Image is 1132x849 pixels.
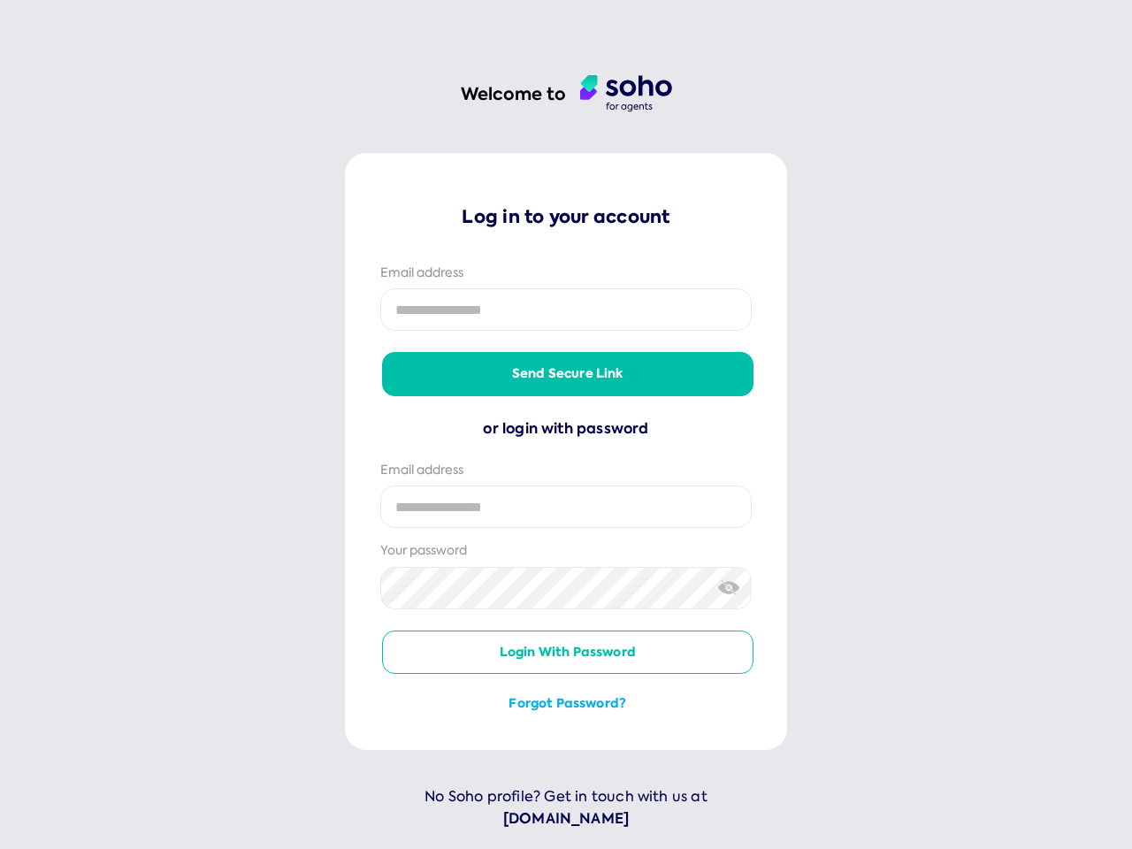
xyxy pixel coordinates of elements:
[382,631,753,675] button: Login with password
[580,75,672,112] img: agent logo
[345,785,787,830] p: No Soho profile? Get in touch with us at
[382,695,753,713] button: Forgot password?
[380,542,752,560] div: Your password
[461,82,566,106] h1: Welcome to
[382,352,753,396] button: Send secure link
[380,204,752,229] p: Log in to your account
[380,462,752,479] div: Email address
[345,807,787,830] a: [DOMAIN_NAME]
[380,417,752,440] div: or login with password
[718,578,740,597] img: eye-crossed.svg
[380,264,752,282] div: Email address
